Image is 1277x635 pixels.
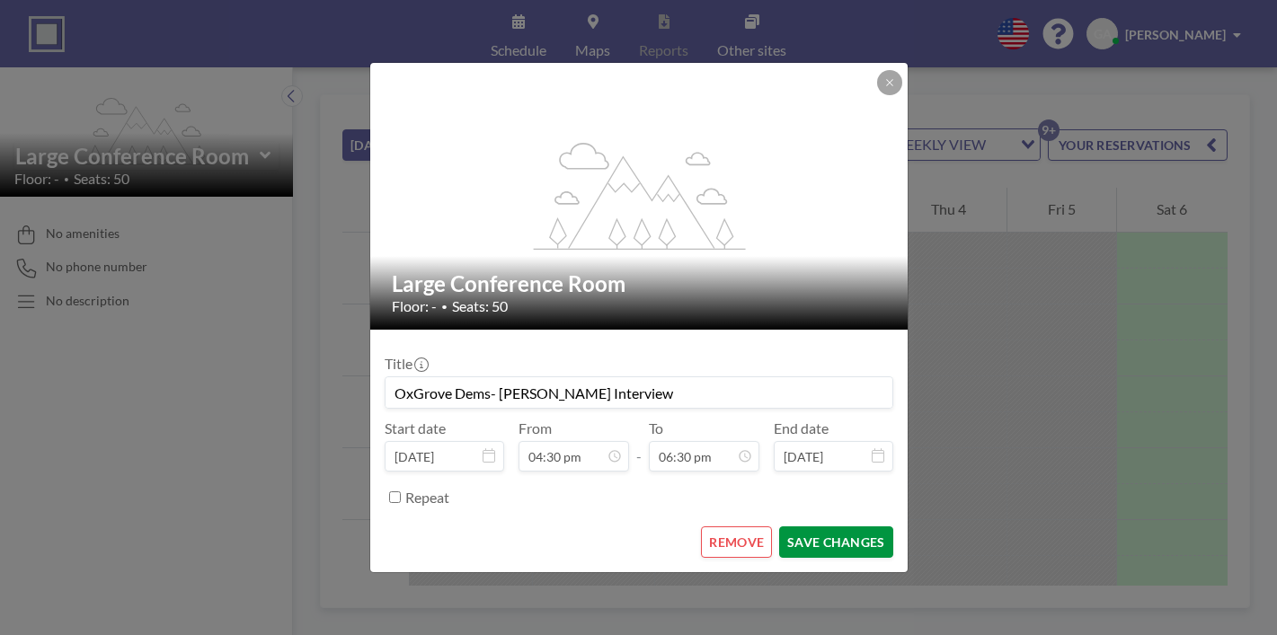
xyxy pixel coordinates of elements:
h2: Large Conference Room [392,270,888,297]
span: • [441,300,448,313]
span: Floor: - [392,297,437,315]
span: - [636,426,642,465]
input: (No title) [386,377,892,408]
button: SAVE CHANGES [779,526,892,558]
label: From [519,419,552,437]
span: Seats: 50 [452,297,508,315]
g: flex-grow: 1.2; [533,141,745,249]
label: End date [774,419,829,437]
label: Repeat [405,489,449,507]
label: To [649,419,663,437]
label: Title [385,355,427,373]
label: Start date [385,419,446,437]
button: REMOVE [701,526,772,558]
